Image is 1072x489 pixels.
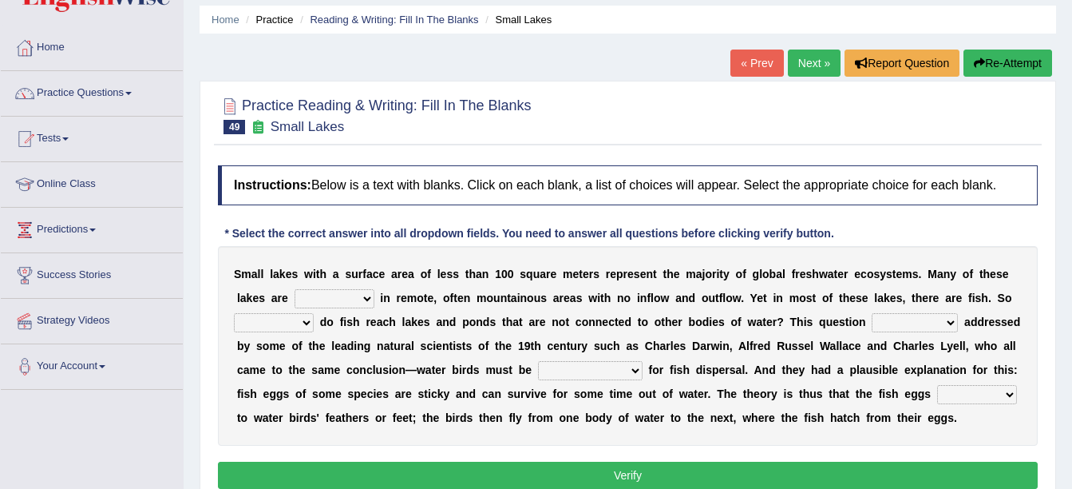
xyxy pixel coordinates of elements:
b: m [407,292,417,304]
b: e [757,292,763,304]
b: a [553,292,560,304]
b: m [789,292,799,304]
b: p [616,268,623,280]
b: i [313,268,316,280]
b: t [507,292,511,304]
b: n [464,292,471,304]
b: h [797,316,804,328]
b: n [552,316,559,328]
b: t [663,268,667,280]
b: o [624,292,631,304]
b: a [877,292,884,304]
b: n [640,292,647,304]
b: t [719,268,723,280]
a: Strategy Videos [1,299,183,339]
a: Home [212,14,239,26]
b: n [776,292,783,304]
b: . [988,292,991,304]
b: n [595,316,603,328]
b: h [916,292,923,304]
b: s [996,268,1003,280]
b: t [812,292,816,304]
b: a [405,316,411,328]
button: Report Question [845,50,959,77]
b: o [736,268,743,280]
b: c [576,316,582,328]
b: a [391,268,398,280]
b: n [442,316,449,328]
b: a [945,292,951,304]
b: S [998,292,1005,304]
b: t [892,268,896,280]
b: e [441,268,447,280]
b: s [446,268,453,280]
a: Reading & Writing: Fill In The Blanks [310,14,478,26]
b: e [286,268,292,280]
b: s [540,292,547,304]
h2: Practice Reading & Writing: Fill In The Blanks [218,94,532,134]
b: r [928,292,932,304]
b: a [377,316,383,328]
b: r [397,292,401,304]
b: e [849,292,856,304]
b: l [437,268,441,280]
b: e [627,268,634,280]
b: i [804,316,807,328]
b: e [955,292,962,304]
b: a [476,268,482,280]
b: e [890,292,896,304]
b: s [856,292,862,304]
b: s [259,292,265,304]
b: t [638,316,642,328]
a: Tests [1,117,183,157]
b: l [260,268,263,280]
b: a [756,316,762,328]
b: s [806,292,813,304]
b: i [773,292,776,304]
b: f [450,292,454,304]
b: a [366,268,373,280]
b: Y [750,292,758,304]
b: o [731,316,738,328]
b: t [912,292,916,304]
b: h [469,268,476,280]
b: i [517,292,520,304]
b: o [799,292,806,304]
b: i [637,292,640,304]
b: t [834,268,838,280]
b: w [661,292,670,304]
a: « Prev [730,50,783,77]
b: e [1003,268,1009,280]
b: S [234,268,241,280]
b: d [624,316,631,328]
b: u [534,292,541,304]
b: h [319,268,326,280]
b: t [762,316,766,328]
b: a [828,268,834,280]
b: k [279,268,286,280]
a: Online Class [1,162,183,202]
b: d [483,316,490,328]
b: o [487,292,494,304]
b: r [358,268,362,280]
b: r [844,268,848,280]
b: o [654,292,661,304]
b: , [433,292,437,304]
b: t [502,316,506,328]
b: l [759,268,762,280]
b: s [291,268,298,280]
b: h [353,316,360,328]
b: y [723,268,730,280]
b: o [421,268,428,280]
b: w [748,316,757,328]
b: n [682,292,689,304]
b: f [829,292,833,304]
b: h [983,268,991,280]
b: s [520,268,526,280]
b: o [559,316,566,328]
b: w [819,268,828,280]
small: Small Lakes [271,119,345,134]
b: o [655,316,662,328]
b: m [241,268,251,280]
b: t [839,292,843,304]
